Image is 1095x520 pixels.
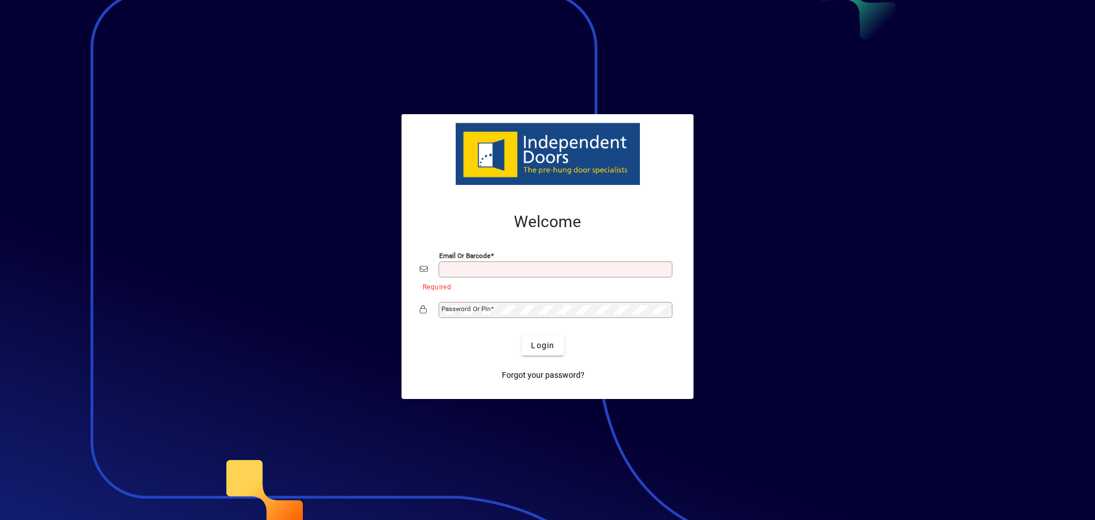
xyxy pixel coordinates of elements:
mat-error: Required [423,280,666,292]
span: Forgot your password? [502,369,585,381]
button: Login [522,335,563,356]
mat-label: Email or Barcode [439,252,490,260]
mat-label: Password or Pin [441,305,490,313]
span: Login [531,340,554,352]
a: Forgot your password? [497,365,589,385]
h2: Welcome [420,212,675,232]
